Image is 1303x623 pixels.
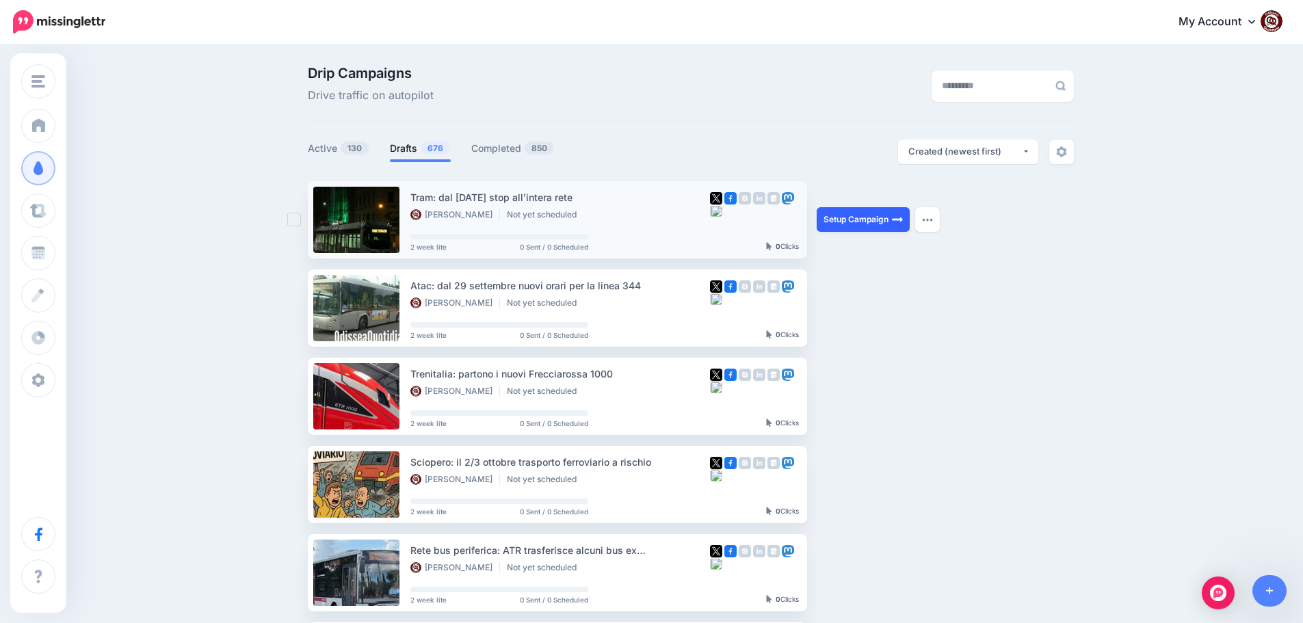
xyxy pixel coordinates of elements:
[308,66,434,80] span: Drip Campaigns
[776,242,780,250] b: 0
[410,454,710,470] div: Sciopero: il 2/3 ottobre trasporto ferroviario a rischio
[782,457,794,469] img: mastodon-square.png
[724,545,737,557] img: facebook-square.png
[710,545,722,557] img: twitter-square.png
[766,243,799,251] div: Clicks
[724,280,737,293] img: facebook-square.png
[13,10,105,34] img: Missinglettr
[710,557,722,570] img: bluesky-grey-square.png
[782,369,794,381] img: mastodon-square.png
[410,542,710,558] div: Rete bus periferica: ATR trasferisce alcuni bus ex [GEOGRAPHIC_DATA] TPL a BIS
[308,140,369,157] a: Active130
[739,457,751,469] img: instagram-grey-square.png
[1165,5,1282,39] a: My Account
[766,419,799,427] div: Clicks
[520,332,588,339] span: 0 Sent / 0 Scheduled
[507,474,583,485] li: Not yet scheduled
[507,562,583,573] li: Not yet scheduled
[767,545,780,557] img: google_business-grey-square.png
[410,189,710,205] div: Tram: dal [DATE] stop all’intera rete
[520,243,588,250] span: 0 Sent / 0 Scheduled
[710,204,722,217] img: bluesky-grey-square.png
[410,243,447,250] span: 2 week lite
[766,419,772,427] img: pointer-grey-darker.png
[766,596,799,604] div: Clicks
[410,508,447,515] span: 2 week lite
[520,420,588,427] span: 0 Sent / 0 Scheduled
[410,474,500,485] li: [PERSON_NAME]
[753,545,765,557] img: linkedin-grey-square.png
[776,507,780,515] b: 0
[766,242,772,250] img: pointer-grey-darker.png
[1055,81,1066,91] img: search-grey-6.png
[410,366,710,382] div: Trenitalia: partono i nuovi Frecciarossa 1000
[767,192,780,204] img: google_business-grey-square.png
[341,142,369,155] span: 130
[776,595,780,603] b: 0
[753,192,765,204] img: linkedin-grey-square.png
[710,369,722,381] img: twitter-square.png
[766,507,772,515] img: pointer-grey-darker.png
[471,140,555,157] a: Completed850
[410,278,710,293] div: Atac: dal 29 settembre nuovi orari per la linea 344
[724,369,737,381] img: facebook-square.png
[410,420,447,427] span: 2 week lite
[898,140,1038,164] button: Created (newest first)
[767,280,780,293] img: google_business-grey-square.png
[766,331,799,339] div: Clicks
[922,217,933,222] img: dots.png
[753,457,765,469] img: linkedin-grey-square.png
[739,280,751,293] img: instagram-grey-square.png
[507,297,583,308] li: Not yet scheduled
[410,386,500,397] li: [PERSON_NAME]
[782,192,794,204] img: mastodon-square.png
[507,209,583,220] li: Not yet scheduled
[520,596,588,603] span: 0 Sent / 0 Scheduled
[410,209,500,220] li: [PERSON_NAME]
[1056,146,1067,157] img: settings-grey.png
[782,545,794,557] img: mastodon-square.png
[710,280,722,293] img: twitter-square.png
[710,457,722,469] img: twitter-square.png
[710,192,722,204] img: twitter-square.png
[908,145,1022,158] div: Created (newest first)
[776,419,780,427] b: 0
[308,87,434,105] span: Drive traffic on autopilot
[421,142,450,155] span: 676
[724,192,737,204] img: facebook-square.png
[767,457,780,469] img: google_business-grey-square.png
[766,507,799,516] div: Clicks
[817,207,910,232] a: Setup Campaign
[710,381,722,393] img: bluesky-grey-square.png
[739,545,751,557] img: instagram-grey-square.png
[525,142,554,155] span: 850
[766,595,772,603] img: pointer-grey-darker.png
[892,214,903,225] img: arrow-long-right-white.png
[739,369,751,381] img: instagram-grey-square.png
[710,469,722,481] img: bluesky-grey-square.png
[410,332,447,339] span: 2 week lite
[782,280,794,293] img: mastodon-square.png
[724,457,737,469] img: facebook-square.png
[753,280,765,293] img: linkedin-grey-square.png
[410,562,500,573] li: [PERSON_NAME]
[710,293,722,305] img: bluesky-grey-square.png
[410,297,500,308] li: [PERSON_NAME]
[1202,576,1235,609] div: Open Intercom Messenger
[776,330,780,339] b: 0
[390,140,451,157] a: Drafts676
[766,330,772,339] img: pointer-grey-darker.png
[739,192,751,204] img: instagram-grey-square.png
[767,369,780,381] img: google_business-grey-square.png
[753,369,765,381] img: linkedin-grey-square.png
[520,508,588,515] span: 0 Sent / 0 Scheduled
[31,75,45,88] img: menu.png
[410,596,447,603] span: 2 week lite
[507,386,583,397] li: Not yet scheduled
